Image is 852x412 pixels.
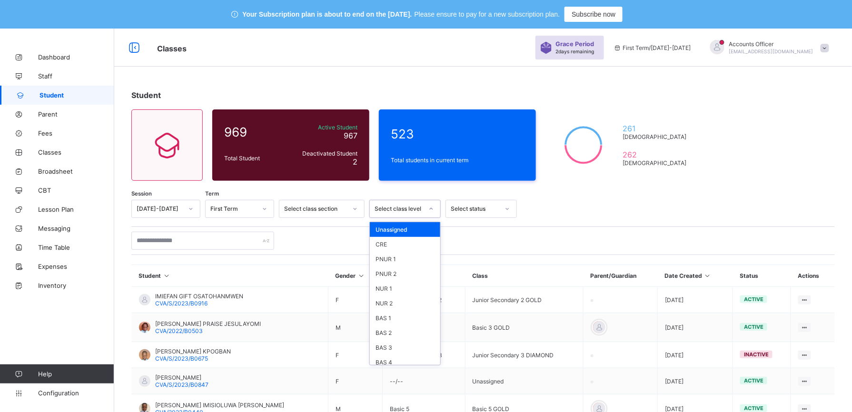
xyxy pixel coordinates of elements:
[729,49,813,54] span: [EMAIL_ADDRESS][DOMAIN_NAME]
[744,351,769,358] span: inactive
[744,324,763,330] span: active
[357,272,366,279] i: Sort in Ascending Order
[155,348,231,355] span: [PERSON_NAME] KPOGBAN
[132,265,328,287] th: Student
[155,327,203,334] span: CVA/2022/B0503
[623,133,691,140] span: [DEMOGRAPHIC_DATA]
[623,124,691,133] span: 261
[242,10,412,18] span: Your Subscription plan is about to end on the [DATE].
[38,53,114,61] span: Dashboard
[38,72,114,80] span: Staff
[210,206,257,213] div: First Term
[137,206,183,213] div: [DATE]-[DATE]
[370,296,440,311] div: NUR 2
[155,293,243,300] span: IMIEFAN GIFT OSATOHANMWEN
[701,40,834,56] div: AccountsOfficer
[131,190,152,197] span: Session
[40,91,114,99] span: Student
[328,265,383,287] th: Gender
[451,206,499,213] div: Select status
[328,313,383,342] td: M
[157,44,187,53] span: Classes
[370,252,440,266] div: PNUR 1
[465,368,583,394] td: Unassigned
[744,405,763,412] span: active
[623,159,691,167] span: [DEMOGRAPHIC_DATA]
[572,10,615,18] span: Subscribe now
[658,265,733,287] th: Date Created
[583,265,657,287] th: Parent/Guardian
[658,368,733,394] td: [DATE]
[155,355,208,362] span: CVA/S/2023/B0675
[729,40,813,48] span: Accounts Officer
[465,287,583,313] td: Junior Secondary 2 GOLD
[744,377,763,384] span: active
[155,320,261,327] span: [PERSON_NAME] PRAISE JESULAYOMI
[623,150,691,159] span: 262
[370,311,440,325] div: BAS 1
[556,49,594,54] span: 2 days remaining
[222,152,287,164] div: Total Student
[155,300,208,307] span: CVA/S/2023/B0916
[540,42,552,54] img: sticker-purple.71386a28dfed39d6af7621340158ba97.svg
[370,222,440,237] div: Unassigned
[155,381,208,388] span: CVA/S/2023/B0847
[290,150,357,157] span: Deactivated Student
[658,313,733,342] td: [DATE]
[465,265,583,287] th: Class
[38,110,114,118] span: Parent
[205,190,219,197] span: Term
[658,287,733,313] td: [DATE]
[284,206,347,213] div: Select class section
[155,374,208,381] span: [PERSON_NAME]
[704,272,712,279] i: Sort in Ascending Order
[370,340,440,355] div: BAS 3
[415,10,560,18] span: Please ensure to pay for a new subscription plan.
[391,127,524,141] span: 523
[370,325,440,340] div: BAS 2
[38,129,114,137] span: Fees
[614,44,691,51] span: session/term information
[155,402,284,409] span: [PERSON_NAME] IMISIOLUWA [PERSON_NAME]
[328,342,383,368] td: F
[38,206,114,213] span: Lesson Plan
[744,296,763,303] span: active
[370,266,440,281] div: PNUR 2
[290,124,357,131] span: Active Student
[791,265,835,287] th: Actions
[38,389,114,397] span: Configuration
[38,370,114,378] span: Help
[383,368,465,394] td: --/--
[38,263,114,270] span: Expenses
[38,167,114,175] span: Broadsheet
[370,355,440,370] div: BAS 4
[556,40,594,48] span: Grace Period
[38,225,114,232] span: Messaging
[38,148,114,156] span: Classes
[163,272,171,279] i: Sort in Ascending Order
[353,157,357,167] span: 2
[224,125,285,139] span: 969
[375,206,423,213] div: Select class level
[38,186,114,194] span: CBT
[38,282,114,289] span: Inventory
[465,313,583,342] td: Basic 3 GOLD
[370,237,440,252] div: CRE
[344,131,357,140] span: 967
[328,368,383,394] td: F
[465,342,583,368] td: Junior Secondary 3 DIAMOND
[658,342,733,368] td: [DATE]
[131,90,161,100] span: Student
[733,265,791,287] th: Status
[391,157,524,164] span: Total students in current term
[38,244,114,251] span: Time Table
[328,287,383,313] td: F
[370,281,440,296] div: NUR 1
